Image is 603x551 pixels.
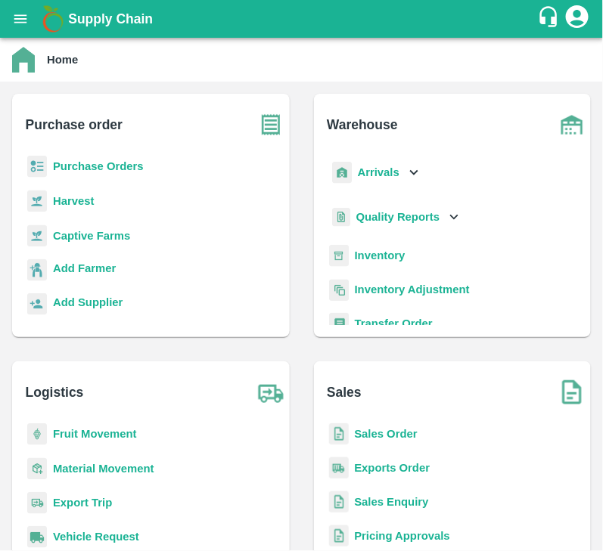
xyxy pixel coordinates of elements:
b: Add Farmer [53,262,116,274]
img: whArrival [332,162,352,184]
img: home [12,47,35,73]
img: harvest [27,190,47,212]
a: Pricing Approvals [355,530,450,542]
a: Transfer Order [355,317,433,330]
img: logo [38,4,68,34]
b: Sales [327,382,362,403]
img: soSales [553,373,591,411]
img: shipments [329,457,349,479]
div: customer-support [537,5,564,33]
div: Quality Reports [329,202,463,233]
img: sales [329,423,349,445]
img: delivery [27,492,47,514]
img: vehicle [27,526,47,548]
b: Supply Chain [68,11,153,26]
b: Add Supplier [53,296,123,308]
b: Warehouse [327,114,398,135]
a: Captive Farms [53,230,130,242]
a: Material Movement [53,463,154,475]
img: supplier [27,293,47,315]
b: Home [47,54,78,66]
a: Add Supplier [53,294,123,314]
img: reciept [27,156,47,178]
img: purchase [252,106,290,144]
b: Purchase order [26,114,123,135]
img: whInventory [329,245,349,267]
img: sales [329,491,349,513]
div: account of current user [564,3,591,35]
img: harvest [27,224,47,247]
a: Fruit Movement [53,428,137,440]
img: fruit [27,423,47,445]
a: Add Farmer [53,260,116,280]
a: Export Trip [53,497,112,509]
a: Inventory Adjustment [355,283,470,296]
img: warehouse [553,106,591,144]
b: Logistics [26,382,84,403]
a: Supply Chain [68,8,537,29]
a: Harvest [53,195,94,207]
img: whTransfer [329,313,349,335]
div: Arrivals [329,156,423,190]
a: Vehicle Request [53,531,139,543]
img: qualityReport [332,208,350,227]
a: Sales Enquiry [355,496,429,508]
button: open drawer [3,2,38,36]
img: farmer [27,259,47,281]
b: Quality Reports [356,211,440,223]
img: sales [329,525,349,547]
a: Exports Order [355,462,430,474]
a: Inventory [355,249,406,262]
img: truck [252,373,290,411]
img: material [27,457,47,480]
a: Purchase Orders [53,160,144,172]
img: inventory [329,279,349,301]
b: Arrivals [358,166,399,178]
a: Sales Order [355,428,418,440]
